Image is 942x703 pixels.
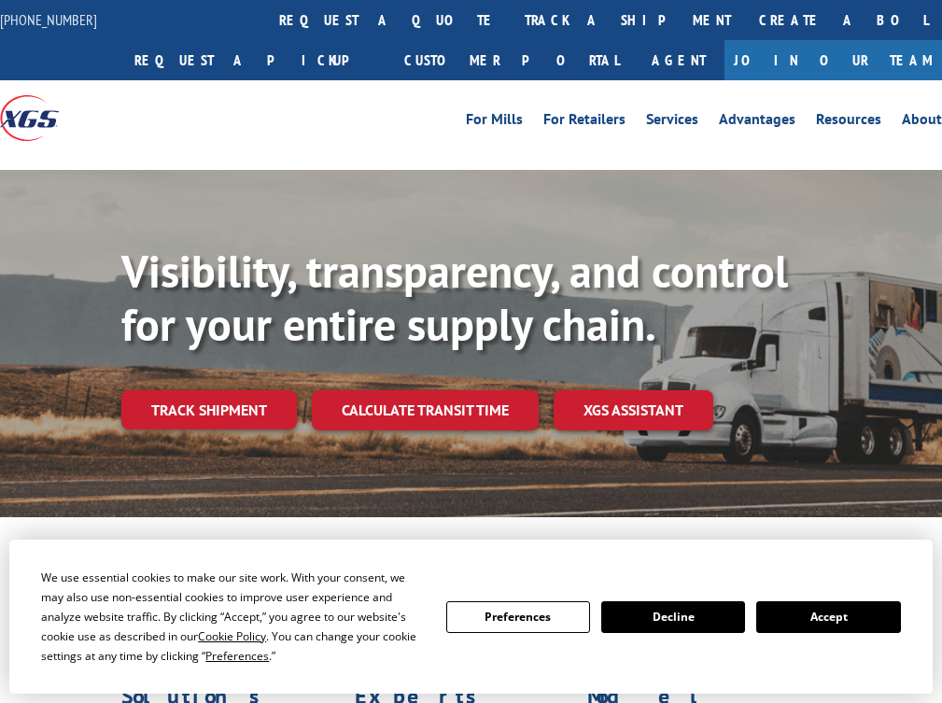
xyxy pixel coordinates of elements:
a: Calculate transit time [312,390,539,430]
a: Agent [633,40,724,80]
a: Customer Portal [390,40,633,80]
button: Decline [601,601,745,633]
a: For Mills [466,112,523,133]
a: For Retailers [543,112,626,133]
a: XGS ASSISTANT [554,390,713,430]
a: Join Our Team [724,40,942,80]
div: Cookie Consent Prompt [9,540,933,694]
a: Resources [816,112,881,133]
b: Visibility, transparency, and control for your entire supply chain. [121,242,788,354]
span: Cookie Policy [198,628,266,644]
button: Preferences [446,601,590,633]
a: Request a pickup [120,40,390,80]
a: Advantages [719,112,795,133]
a: Services [646,112,698,133]
a: About [902,112,942,133]
a: Track shipment [121,390,297,429]
span: Preferences [205,648,269,664]
button: Accept [756,601,900,633]
div: We use essential cookies to make our site work. With your consent, we may also use non-essential ... [41,568,423,666]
